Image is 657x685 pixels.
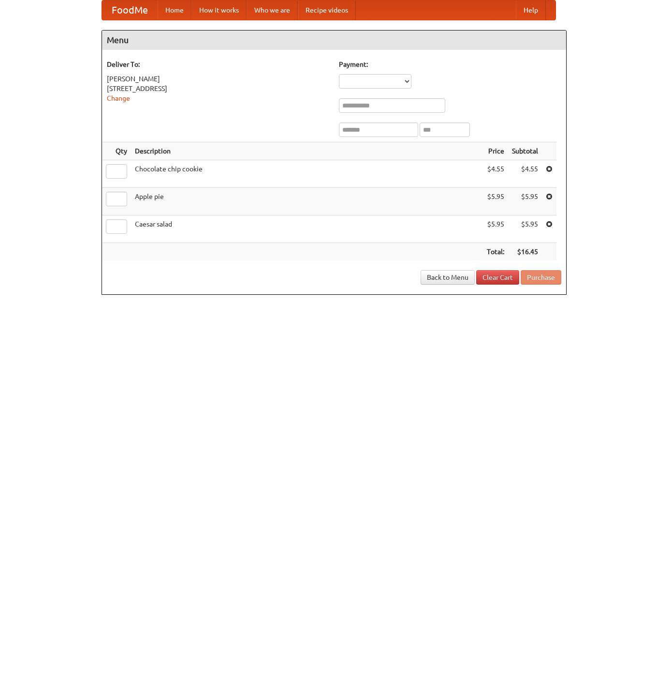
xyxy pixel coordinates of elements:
[508,142,542,160] th: Subtotal
[131,160,483,188] td: Chocolate chip cookie
[508,188,542,215] td: $5.95
[107,74,329,84] div: [PERSON_NAME]
[107,60,329,69] h5: Deliver To:
[158,0,191,20] a: Home
[476,270,519,285] a: Clear Cart
[131,142,483,160] th: Description
[483,160,508,188] td: $4.55
[191,0,247,20] a: How it works
[107,84,329,93] div: [STREET_ADDRESS]
[247,0,298,20] a: Who we are
[508,160,542,188] td: $4.55
[483,243,508,261] th: Total:
[102,142,131,160] th: Qty
[483,142,508,160] th: Price
[107,94,130,102] a: Change
[131,188,483,215] td: Apple pie
[521,270,561,285] button: Purchase
[421,270,475,285] a: Back to Menu
[483,188,508,215] td: $5.95
[508,243,542,261] th: $16.45
[483,215,508,243] td: $5.95
[131,215,483,243] td: Caesar salad
[508,215,542,243] td: $5.95
[102,30,566,50] h4: Menu
[298,0,356,20] a: Recipe videos
[339,60,561,69] h5: Payment:
[102,0,158,20] a: FoodMe
[516,0,546,20] a: Help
